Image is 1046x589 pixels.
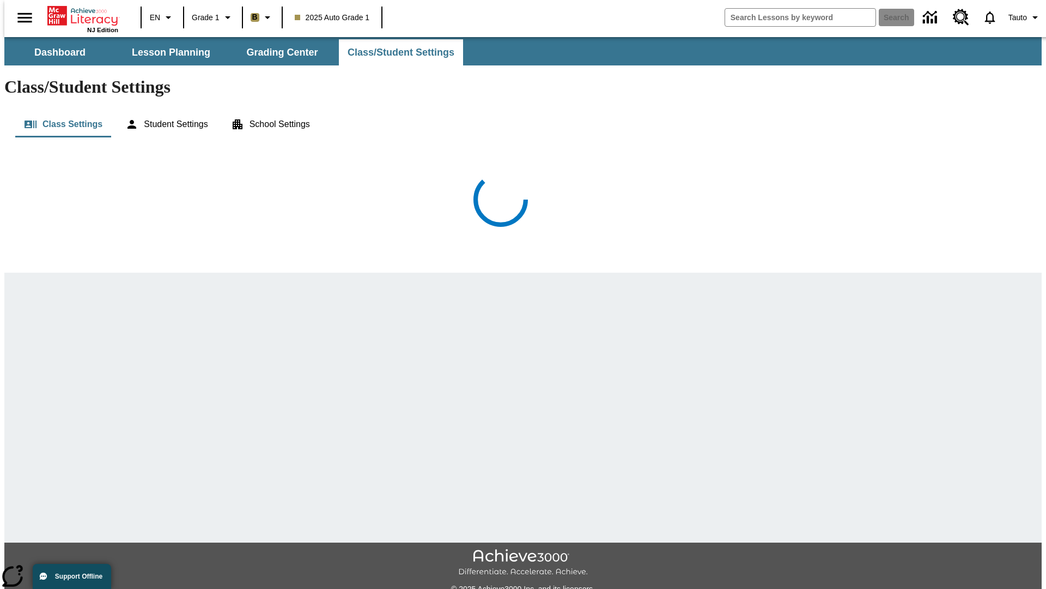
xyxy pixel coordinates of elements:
button: Class Settings [15,111,111,137]
h1: Class/Student Settings [4,77,1042,97]
button: Class/Student Settings [339,39,463,65]
a: Home [47,5,118,27]
button: Profile/Settings [1004,8,1046,27]
span: 2025 Auto Grade 1 [295,12,370,23]
span: Support Offline [55,573,102,580]
button: Open side menu [9,2,41,34]
a: Resource Center, Will open in new tab [946,3,976,32]
span: B [252,10,258,24]
img: Achieve3000 Differentiate Accelerate Achieve [458,549,588,577]
div: SubNavbar [4,37,1042,65]
button: Student Settings [117,111,216,137]
button: Language: EN, Select a language [145,8,180,27]
span: Grade 1 [192,12,220,23]
a: Notifications [976,3,1004,32]
div: Home [47,4,118,33]
button: Grade: Grade 1, Select a grade [187,8,239,27]
button: Dashboard [5,39,114,65]
div: Class/Student Settings [15,111,1031,137]
button: Grading Center [228,39,337,65]
span: EN [150,12,160,23]
button: School Settings [222,111,319,137]
input: search field [725,9,875,26]
span: NJ Edition [87,27,118,33]
div: SubNavbar [4,39,464,65]
a: Data Center [916,3,946,33]
button: Lesson Planning [117,39,226,65]
span: Tauto [1008,12,1027,23]
button: Support Offline [33,564,111,589]
button: Boost Class color is light brown. Change class color [246,8,278,27]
